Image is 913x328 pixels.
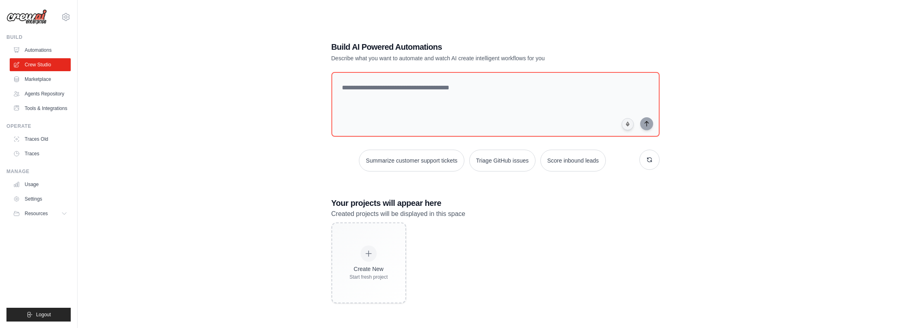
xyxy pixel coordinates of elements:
[10,147,71,160] a: Traces
[469,150,536,171] button: Triage GitHub issues
[10,178,71,191] a: Usage
[10,44,71,57] a: Automations
[25,210,48,217] span: Resources
[359,150,464,171] button: Summarize customer support tickets
[10,87,71,100] a: Agents Repository
[6,308,71,322] button: Logout
[331,197,660,209] h3: Your projects will appear here
[6,168,71,175] div: Manage
[6,123,71,129] div: Operate
[331,209,660,219] p: Created projects will be displayed in this space
[10,73,71,86] a: Marketplace
[331,54,603,62] p: Describe what you want to automate and watch AI create intelligent workflows for you
[350,274,388,280] div: Start fresh project
[639,150,660,170] button: Get new suggestions
[622,118,634,130] button: Click to speak your automation idea
[10,193,71,205] a: Settings
[6,9,47,25] img: Logo
[10,102,71,115] a: Tools & Integrations
[10,207,71,220] button: Resources
[6,34,71,40] div: Build
[10,58,71,71] a: Crew Studio
[350,265,388,273] div: Create New
[331,41,603,53] h1: Build AI Powered Automations
[36,311,51,318] span: Logout
[10,133,71,146] a: Traces Old
[540,150,606,171] button: Score inbound leads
